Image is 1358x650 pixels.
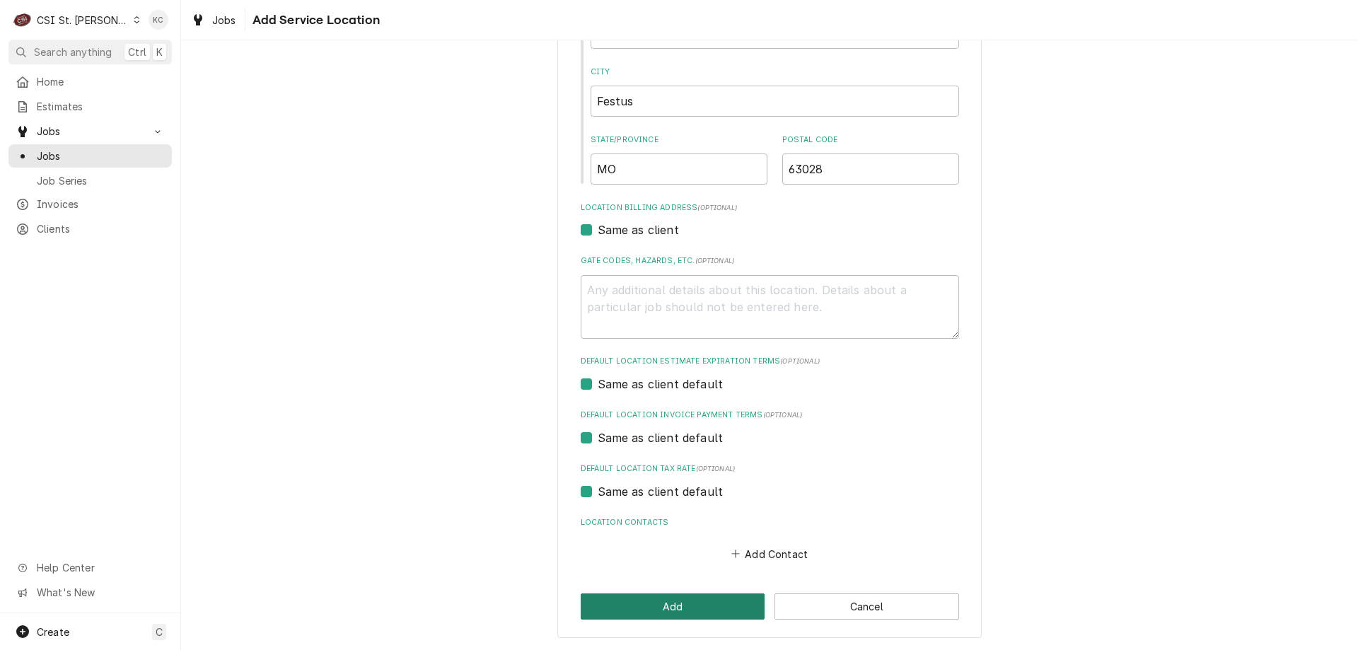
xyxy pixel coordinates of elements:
[591,66,959,78] label: City
[581,202,959,214] label: Location Billing Address
[591,134,767,185] div: State/Province
[8,120,172,143] a: Go to Jobs
[581,593,959,620] div: Button Group Row
[8,70,172,93] a: Home
[8,144,172,168] a: Jobs
[37,173,165,188] span: Job Series
[581,255,959,338] div: Gate Codes, Hazards, etc.
[598,429,724,446] label: Same as client default
[8,581,172,604] a: Go to What's New
[156,625,163,639] span: C
[37,221,165,236] span: Clients
[782,134,959,146] label: Postal Code
[34,45,112,59] span: Search anything
[149,10,168,30] div: KC
[598,376,724,393] label: Same as client default
[581,463,959,499] div: Default Location Tax Rate
[156,45,163,59] span: K
[37,124,144,139] span: Jobs
[591,66,959,117] div: City
[13,10,33,30] div: C
[37,560,163,575] span: Help Center
[598,483,724,500] label: Same as client default
[8,95,172,118] a: Estimates
[581,410,959,446] div: Default Location Invoice Payment Terms
[581,356,959,367] label: Default Location Estimate Expiration Terms
[581,517,959,564] div: Location Contacts
[37,626,69,638] span: Create
[37,149,165,163] span: Jobs
[13,10,33,30] div: CSI St. Louis's Avatar
[581,202,959,238] div: Location Billing Address
[782,134,959,185] div: Postal Code
[591,134,767,146] label: State/Province
[8,217,172,240] a: Clients
[695,257,735,265] span: ( optional )
[248,11,380,30] span: Add Service Location
[697,204,737,211] span: (optional)
[774,593,959,620] button: Cancel
[598,221,679,238] label: Same as client
[8,556,172,579] a: Go to Help Center
[212,13,236,28] span: Jobs
[581,410,959,421] label: Default Location Invoice Payment Terms
[128,45,146,59] span: Ctrl
[696,465,736,472] span: (optional)
[780,357,820,365] span: (optional)
[37,585,163,600] span: What's New
[581,356,959,392] div: Default Location Estimate Expiration Terms
[8,192,172,216] a: Invoices
[581,255,959,267] label: Gate Codes, Hazards, etc.
[8,40,172,64] button: Search anythingCtrlK
[37,74,165,89] span: Home
[729,544,810,564] button: Add Contact
[37,99,165,114] span: Estimates
[581,463,959,475] label: Default Location Tax Rate
[8,169,172,192] a: Job Series
[37,197,165,211] span: Invoices
[581,593,765,620] button: Add
[763,411,803,419] span: (optional)
[185,8,242,32] a: Jobs
[581,517,959,528] label: Location Contacts
[37,13,129,28] div: CSI St. [PERSON_NAME]
[581,593,959,620] div: Button Group
[149,10,168,30] div: Kelly Christen's Avatar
